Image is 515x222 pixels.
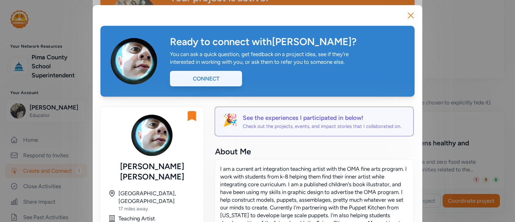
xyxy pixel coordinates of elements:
div: 17 miles away [118,206,196,212]
div: [PERSON_NAME] [PERSON_NAME] [108,161,196,182]
div: Connect [170,71,242,86]
div: [GEOGRAPHIC_DATA], [GEOGRAPHIC_DATA] [118,189,196,205]
div: Ready to connect with [PERSON_NAME] ? [170,36,404,48]
div: About Me [215,146,413,157]
div: 🎉 [223,113,238,130]
img: Avatar [131,115,173,156]
div: Check out the projects, events, and impact stories that I collaborated on. [243,123,401,130]
div: You can ask a quick question, get feedback on a project idea, see if they're interested in workin... [170,50,355,66]
img: Avatar [111,38,157,84]
div: See the experiences I participated in below! [243,113,401,122]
